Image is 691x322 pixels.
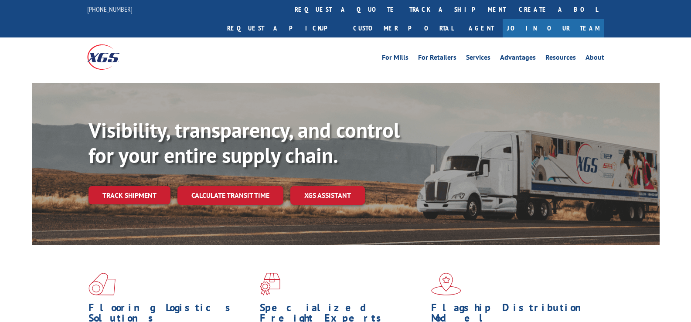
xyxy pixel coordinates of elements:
[89,186,170,204] a: Track shipment
[382,54,408,64] a: For Mills
[500,54,536,64] a: Advantages
[347,19,460,37] a: Customer Portal
[290,186,365,205] a: XGS ASSISTANT
[466,54,490,64] a: Services
[460,19,503,37] a: Agent
[585,54,604,64] a: About
[503,19,604,37] a: Join Our Team
[431,273,461,295] img: xgs-icon-flagship-distribution-model-red
[418,54,456,64] a: For Retailers
[177,186,283,205] a: Calculate transit time
[89,116,400,169] b: Visibility, transparency, and control for your entire supply chain.
[545,54,576,64] a: Resources
[87,5,133,14] a: [PHONE_NUMBER]
[260,273,280,295] img: xgs-icon-focused-on-flooring-red
[89,273,116,295] img: xgs-icon-total-supply-chain-intelligence-red
[221,19,347,37] a: Request a pickup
